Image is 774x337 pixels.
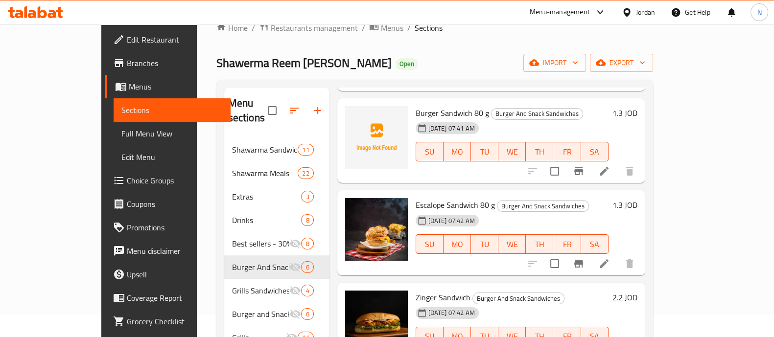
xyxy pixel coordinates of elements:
nav: breadcrumb [216,22,653,34]
span: FR [557,145,577,159]
span: Menu disclaimer [127,245,223,257]
a: Full Menu View [114,122,231,145]
div: Extras [232,191,302,202]
li: / [362,22,365,34]
span: SU [420,145,440,159]
span: Burger And Snack Sandwiches [473,293,564,304]
div: items [298,167,313,179]
span: Coupons [127,198,223,210]
button: export [590,54,653,72]
span: Burger Sandwich 80 g [416,106,489,120]
a: Branches [105,51,231,75]
span: [DATE] 07:42 AM [424,308,479,317]
div: items [301,285,313,296]
span: Select all sections [262,100,282,121]
div: items [301,191,313,202]
span: SA [585,237,605,251]
h6: 1.3 JOD [612,106,637,120]
span: Open [396,60,418,68]
div: items [298,144,313,156]
button: Add section [306,99,329,122]
a: Coupons [105,192,231,216]
div: Shawarma Meals22 [224,161,329,185]
span: Menus [129,81,223,92]
button: FR [553,142,581,161]
svg: Inactive section [289,238,301,249]
span: Sections [415,22,443,34]
img: Burger Sandwich 80 g [345,106,408,169]
button: SA [581,234,609,254]
a: Edit Restaurant [105,28,231,51]
span: 8 [302,239,313,248]
span: Grills Sandwiches [232,285,290,296]
div: Burger And Snack Sandwiches [232,261,290,273]
span: 11 [298,145,313,155]
span: TH [530,237,549,251]
svg: Inactive section [289,261,301,273]
span: Full Menu View [121,128,223,139]
span: [DATE] 07:42 AM [424,216,479,225]
span: Best sellers - 30% off on selected items [232,238,290,249]
a: Edit Menu [114,145,231,169]
div: Burger And Snack Sandwiches [472,292,564,304]
div: items [301,214,313,226]
span: Drinks [232,214,302,226]
span: TH [530,145,549,159]
span: Restaurants management [271,22,358,34]
div: Menu-management [530,6,590,18]
span: Sort sections [282,99,306,122]
button: TH [526,142,553,161]
a: Menu disclaimer [105,239,231,263]
button: Branch-specific-item [567,159,590,183]
span: Shawerma Reem [PERSON_NAME] [216,52,392,74]
a: Edit menu item [598,258,610,270]
span: Select to update [544,161,565,181]
div: Burger And Snack Sandwiches [497,200,589,212]
button: delete [618,159,641,183]
span: Menus [381,22,403,34]
a: Upsell [105,263,231,286]
a: Promotions [105,216,231,239]
span: Choice Groups [127,175,223,186]
a: Restaurants management [259,22,358,34]
div: Drinks8 [224,208,329,232]
span: [DATE] 07:41 AM [424,124,479,133]
h2: Menu sections [228,96,268,125]
span: WE [502,145,522,159]
span: TU [475,145,494,159]
span: import [531,57,578,69]
span: 8 [302,216,313,225]
h6: 2.2 JOD [612,291,637,304]
div: items [301,261,313,273]
span: export [598,57,645,69]
span: Burger and Snacks Meals [232,308,290,320]
div: items [301,238,313,249]
span: TU [475,237,494,251]
a: Choice Groups [105,169,231,192]
button: MO [444,142,471,161]
span: 6 [302,310,313,319]
button: TH [526,234,553,254]
a: Coverage Report [105,286,231,310]
span: SA [585,145,605,159]
span: Branches [127,57,223,69]
div: Shawarma Sandwiches [232,144,298,156]
a: Home [216,22,248,34]
button: SA [581,142,609,161]
span: Select to update [544,253,565,274]
span: Edit Menu [121,151,223,163]
span: Zinger Sandwich [416,290,470,305]
svg: Inactive section [289,285,301,296]
button: SU [416,234,444,254]
span: Upsell [127,269,223,280]
span: FR [557,237,577,251]
span: Escalope Sandwich 80 g [416,198,495,212]
span: 22 [298,169,313,178]
span: 4 [302,286,313,295]
span: Burger And Snack Sandwiches [492,108,583,119]
span: 3 [302,192,313,202]
svg: Inactive section [289,308,301,320]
